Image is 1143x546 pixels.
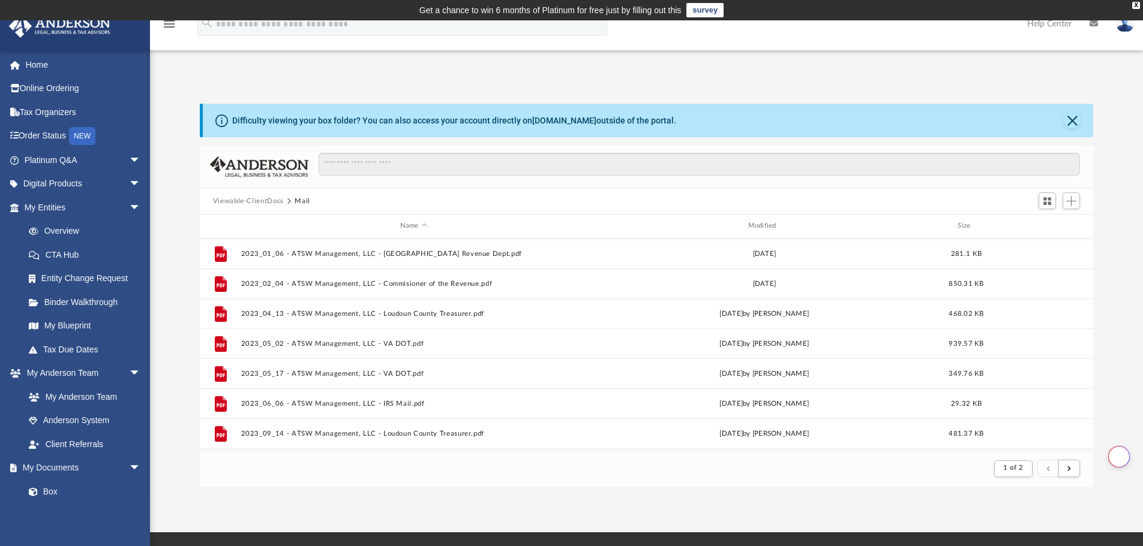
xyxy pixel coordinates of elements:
a: Anderson System [17,409,153,433]
button: Add [1063,192,1081,209]
div: Size [942,221,990,231]
img: Anderson Advisors Platinum Portal [5,14,114,38]
div: NEW [69,127,95,145]
button: Viewable-ClientDocs [213,196,284,207]
span: 1 of 2 [1003,464,1023,471]
button: Close [1064,112,1081,129]
button: 1 of 2 [994,460,1032,477]
a: Online Ordering [8,77,159,101]
div: Modified [591,221,937,231]
a: survey [686,3,724,17]
span: arrow_drop_down [129,195,153,220]
span: 850.31 KB [949,280,983,286]
div: [DATE] by [PERSON_NAME] [592,428,937,439]
i: menu [162,17,176,31]
a: Entity Change Request [17,267,159,291]
span: 481.37 KB [949,430,983,436]
a: My Documentsarrow_drop_down [8,456,153,480]
span: 349.76 KB [949,370,983,376]
div: grid [200,239,1094,450]
button: 2023_06_06 - ATSW Management, LLC - IRS Mail.pdf [241,400,586,408]
div: [DATE] by [PERSON_NAME] [592,398,937,409]
a: CTA Hub [17,243,159,267]
button: 2023_02_04 - ATSW Management, LLC - Commisioner of the Revenue.pdf [241,280,586,288]
span: 281.1 KB [951,250,982,257]
input: Search files and folders [319,153,1080,176]
button: Switch to Grid View [1039,192,1057,209]
div: [DATE] by [PERSON_NAME] [592,368,937,379]
div: id [205,221,235,231]
a: Box [17,479,147,503]
span: 29.32 KB [951,400,982,406]
button: 2023_01_06 - ATSW Management, LLC - [GEOGRAPHIC_DATA] Revenue Dept.pdf [241,250,586,258]
a: My Anderson Team [17,385,147,409]
span: arrow_drop_down [129,172,153,197]
div: [DATE] by [PERSON_NAME] [592,338,937,349]
a: Client Referrals [17,432,153,456]
div: id [995,221,1079,231]
button: 2023_05_02 - ATSW Management, LLC - VA DOT.pdf [241,340,586,348]
div: [DATE] [592,248,937,259]
span: arrow_drop_down [129,456,153,481]
a: [DOMAIN_NAME] [532,116,596,125]
img: User Pic [1116,15,1134,32]
a: Meeting Minutes [17,503,153,527]
span: 468.02 KB [949,310,983,316]
a: My Entitiesarrow_drop_down [8,195,159,219]
span: 939.57 KB [949,340,983,346]
a: Binder Walkthrough [17,290,159,314]
button: 2023_09_14 - ATSW Management, LLC - Loudoun County Treasurer.pdf [241,430,586,438]
div: Difficulty viewing your box folder? You can also access your account directly on outside of the p... [232,114,676,127]
span: arrow_drop_down [129,361,153,386]
div: [DATE] [592,278,937,289]
a: Tax Due Dates [17,337,159,361]
a: Overview [17,219,159,243]
a: Platinum Q&Aarrow_drop_down [8,148,159,172]
span: arrow_drop_down [129,148,153,173]
div: [DATE] by [PERSON_NAME] [592,308,937,319]
a: My Anderson Teamarrow_drop_down [8,361,153,385]
button: 2023_04_13 - ATSW Management, LLC - Loudoun County Treasurer.pdf [241,310,586,318]
button: Mail [295,196,310,207]
a: Order StatusNEW [8,124,159,149]
a: Home [8,53,159,77]
a: My Blueprint [17,314,153,338]
a: Tax Organizers [8,100,159,124]
div: Name [240,221,586,231]
i: search [200,16,214,29]
a: menu [162,23,176,31]
button: 2023_05_17 - ATSW Management, LLC - VA DOT.pdf [241,370,586,378]
a: Digital Productsarrow_drop_down [8,172,159,196]
div: Get a chance to win 6 months of Platinum for free just by filling out this [419,3,682,17]
div: close [1132,2,1140,9]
